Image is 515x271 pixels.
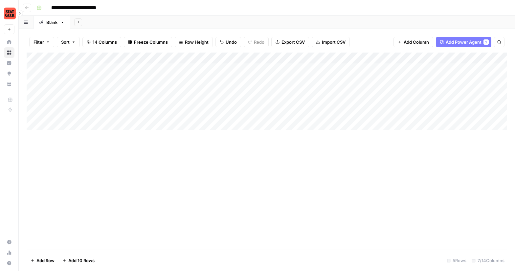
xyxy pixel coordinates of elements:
[271,37,309,47] button: Export CSV
[244,37,269,47] button: Redo
[134,39,168,45] span: Freeze Columns
[226,39,237,45] span: Undo
[485,39,487,45] span: 1
[4,47,14,58] a: Browse
[82,37,121,47] button: 14 Columns
[4,68,14,79] a: Opportunities
[444,255,469,266] div: 5 Rows
[4,5,14,22] button: Workspace: SeatGeek
[4,247,14,258] a: Usage
[469,255,507,266] div: 7/14 Columns
[483,39,489,45] div: 1
[46,19,57,26] div: Blank
[57,37,80,47] button: Sort
[281,39,305,45] span: Export CSV
[4,58,14,68] a: Insights
[322,39,346,45] span: Import CSV
[68,257,95,264] span: Add 10 Rows
[4,258,14,268] button: Help + Support
[175,37,213,47] button: Row Height
[436,37,491,47] button: Add Power Agent1
[393,37,433,47] button: Add Column
[215,37,241,47] button: Undo
[29,37,54,47] button: Filter
[446,39,481,45] span: Add Power Agent
[254,39,264,45] span: Redo
[4,237,14,247] a: Settings
[404,39,429,45] span: Add Column
[4,37,14,47] a: Home
[124,37,172,47] button: Freeze Columns
[4,79,14,89] a: Your Data
[34,39,44,45] span: Filter
[36,257,55,264] span: Add Row
[4,8,16,19] img: SeatGeek Logo
[27,255,58,266] button: Add Row
[61,39,70,45] span: Sort
[58,255,99,266] button: Add 10 Rows
[312,37,350,47] button: Import CSV
[185,39,209,45] span: Row Height
[93,39,117,45] span: 14 Columns
[34,16,70,29] a: Blank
